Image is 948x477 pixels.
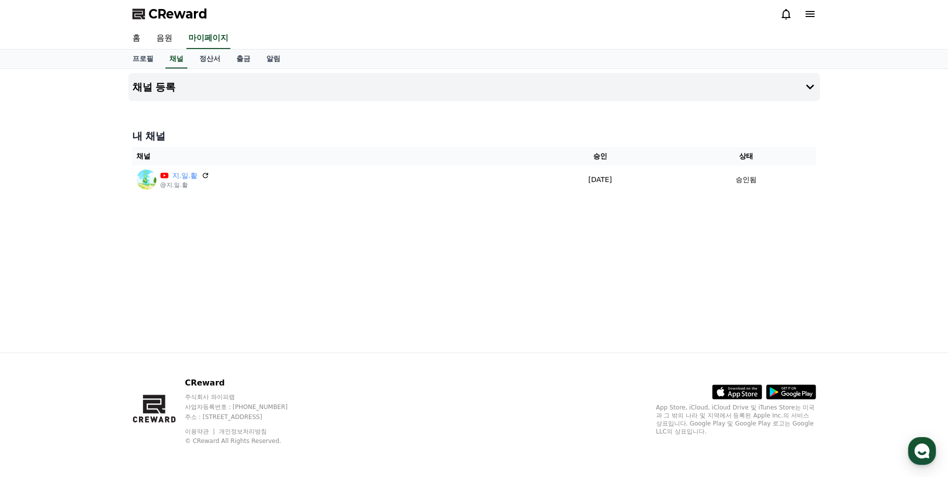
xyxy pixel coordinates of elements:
span: CReward [148,6,207,22]
p: @지.일.활 [160,181,210,189]
a: 개인정보처리방침 [219,428,267,435]
a: 음원 [148,28,180,49]
p: 주소 : [STREET_ADDRESS] [185,413,307,421]
h4: 채널 등록 [132,81,176,92]
p: App Store, iCloud, iCloud Drive 및 iTunes Store는 미국과 그 밖의 나라 및 지역에서 등록된 Apple Inc.의 서비스 상표입니다. Goo... [656,403,816,435]
a: 홈 [124,28,148,49]
a: 지.일.활 [172,170,198,181]
th: 승인 [524,147,676,165]
p: [DATE] [528,174,672,185]
th: 채널 [132,147,524,165]
a: 정산서 [191,49,228,68]
a: 출금 [228,49,258,68]
a: 이용약관 [185,428,216,435]
a: 마이페이지 [186,28,230,49]
a: 알림 [258,49,288,68]
a: 프로필 [124,49,161,68]
th: 상태 [676,147,816,165]
img: 지.일.활 [136,169,156,189]
p: CReward [185,377,307,389]
p: 주식회사 와이피랩 [185,393,307,401]
p: 승인됨 [736,174,757,185]
p: © CReward All Rights Reserved. [185,437,307,445]
a: CReward [132,6,207,22]
h4: 내 채널 [132,129,816,143]
p: 사업자등록번호 : [PHONE_NUMBER] [185,403,307,411]
button: 채널 등록 [128,73,820,101]
a: 채널 [165,49,187,68]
